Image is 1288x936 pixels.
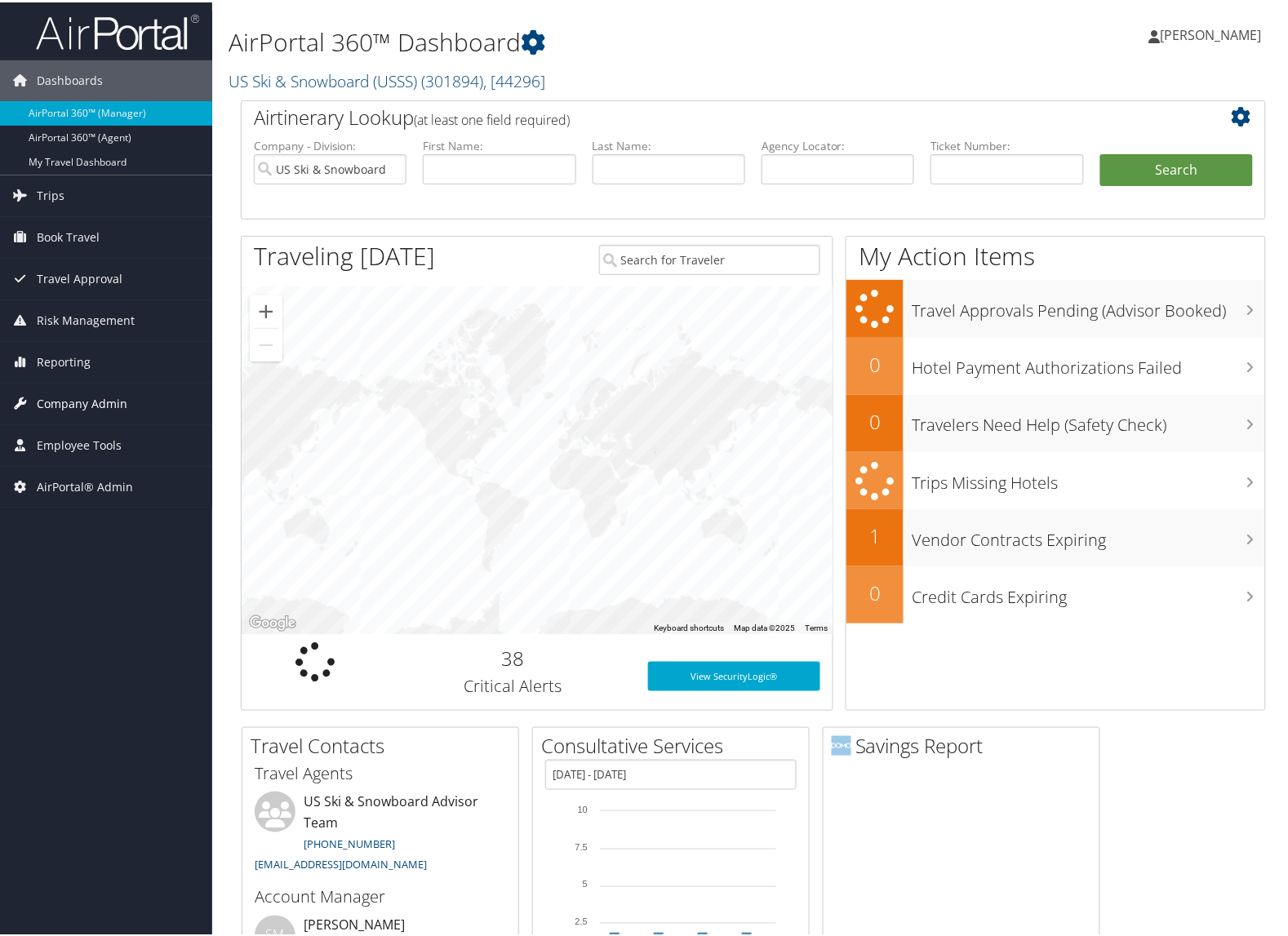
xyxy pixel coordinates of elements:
span: Company Admin [37,381,127,422]
span: AirPortal® Admin [37,464,133,505]
a: [EMAIL_ADDRESS][DOMAIN_NAME] [255,855,427,870]
h3: Critical Alerts [402,672,624,695]
label: Ticket Number: [930,135,1083,152]
a: [PERSON_NAME] [1149,8,1278,57]
button: Search [1100,152,1253,184]
h3: Vendor Contracts Expiring [912,518,1265,549]
span: ( 301894 ) [421,68,483,90]
span: Travel Approval [37,256,122,297]
a: [PHONE_NUMBER] [304,834,395,849]
h2: 38 [402,642,624,670]
h3: Account Manager [255,884,506,907]
tspan: 5 [583,877,588,887]
h2: Savings Report [832,730,1099,757]
a: 1Vendor Contracts Expiring [846,507,1265,564]
span: Risk Management [37,298,135,339]
a: Terms (opens in new tab) [805,621,828,630]
h1: AirPortal 360™ Dashboard [229,23,928,57]
h3: Travel Approvals Pending (Advisor Booked) [912,289,1265,320]
h2: Airtinerary Lookup [254,101,1168,129]
label: First Name: [423,135,575,152]
a: US Ski & Snowboard (USSS) [229,68,545,90]
img: domo-logo.png [832,734,851,753]
span: [PERSON_NAME] [1161,24,1262,42]
span: Book Travel [37,215,100,255]
h3: Travelers Need Help (Safety Check) [912,403,1265,434]
tspan: 2.5 [575,915,588,925]
label: Last Name: [593,135,745,152]
tspan: 10 [578,802,588,812]
button: Zoom out [250,326,282,359]
h3: Hotel Payment Authorizations Failed [912,346,1265,377]
input: Search for Traveler [599,242,821,273]
span: Trips [37,173,64,214]
a: 0Credit Cards Expiring [846,564,1265,621]
label: Company - Division: [254,135,406,152]
button: Keyboard shortcuts [654,620,724,632]
h2: 0 [846,348,904,376]
button: Zoom in [250,293,282,326]
a: Open this area in Google Maps (opens a new window) [246,610,300,632]
span: , [ 44296 ] [483,68,545,90]
span: Reporting [37,339,91,380]
tspan: 7.5 [575,840,588,849]
h2: 0 [846,577,904,605]
img: airportal-logo.png [36,11,199,49]
span: Dashboards [37,58,103,99]
label: Agency Locator: [762,135,914,152]
a: Travel Approvals Pending (Advisor Booked) [846,277,1265,335]
h2: Consultative Services [541,730,809,757]
h2: Travel Contacts [251,730,518,757]
h3: Travel Agents [255,760,506,783]
span: Map data ©2025 [734,621,795,630]
h3: Trips Missing Hotels [912,461,1265,492]
span: Employee Tools [37,423,122,464]
img: Google [246,610,300,632]
li: US Ski & Snowboard Advisor Team [246,789,514,876]
a: View SecurityLogic® [648,659,820,689]
h1: Traveling [DATE] [254,237,435,271]
a: 0Hotel Payment Authorizations Failed [846,335,1265,393]
h2: 0 [846,406,904,433]
h1: My Action Items [846,237,1265,271]
span: (at least one field required) [414,109,570,126]
a: 0Travelers Need Help (Safety Check) [846,393,1265,450]
h3: Credit Cards Expiring [912,575,1265,606]
a: Trips Missing Hotels [846,450,1265,508]
h2: 1 [846,520,904,548]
